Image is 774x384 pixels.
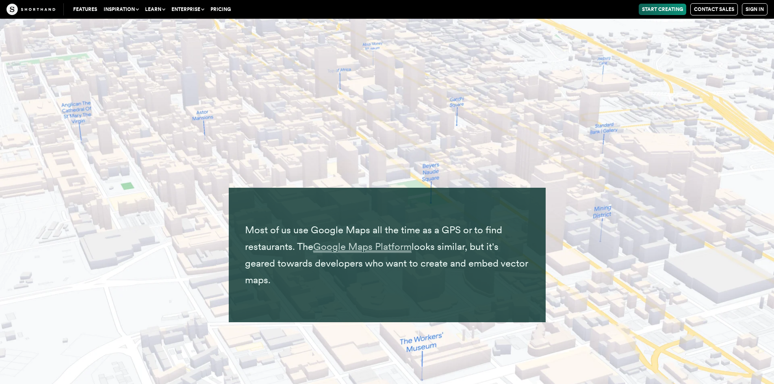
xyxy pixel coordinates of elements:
[742,3,767,15] a: Sign in
[639,4,686,15] a: Start Creating
[245,241,528,286] span: looks similar, but it's geared towards developers who want to create and embed vector maps.
[70,4,100,15] a: Features
[168,4,207,15] button: Enterprise
[100,4,142,15] button: Inspiration
[313,241,412,252] a: Google Maps Platform
[207,4,234,15] a: Pricing
[7,4,55,15] img: The Craft
[142,4,168,15] button: Learn
[690,3,738,15] a: Contact Sales
[245,224,502,252] span: Most of us use Google Maps all the time as a GPS or to find restaurants. The
[313,241,412,253] span: Google Maps Platform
